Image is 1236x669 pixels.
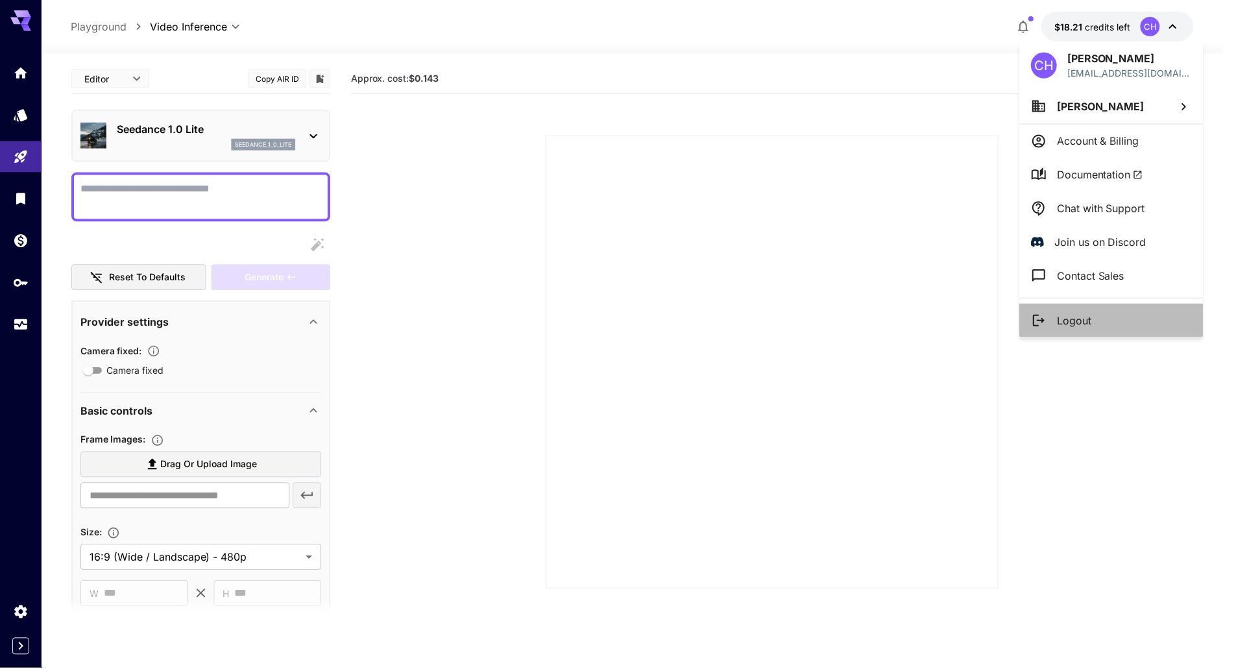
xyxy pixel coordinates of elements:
[1060,201,1148,217] p: Chat with Support
[1060,269,1127,284] p: Contact Sales
[1022,89,1206,124] button: [PERSON_NAME]
[1070,66,1194,80] div: celine.heusler@yahoo.fr
[1060,134,1142,149] p: Account & Billing
[1060,100,1147,113] span: [PERSON_NAME]
[1057,235,1149,250] p: Join us on Discord
[1060,167,1146,183] span: Documentation
[1070,51,1194,66] p: [PERSON_NAME]
[1034,53,1060,79] div: CH
[1060,313,1094,329] p: Logout
[1070,66,1194,80] p: [EMAIL_ADDRESS][DOMAIN_NAME]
